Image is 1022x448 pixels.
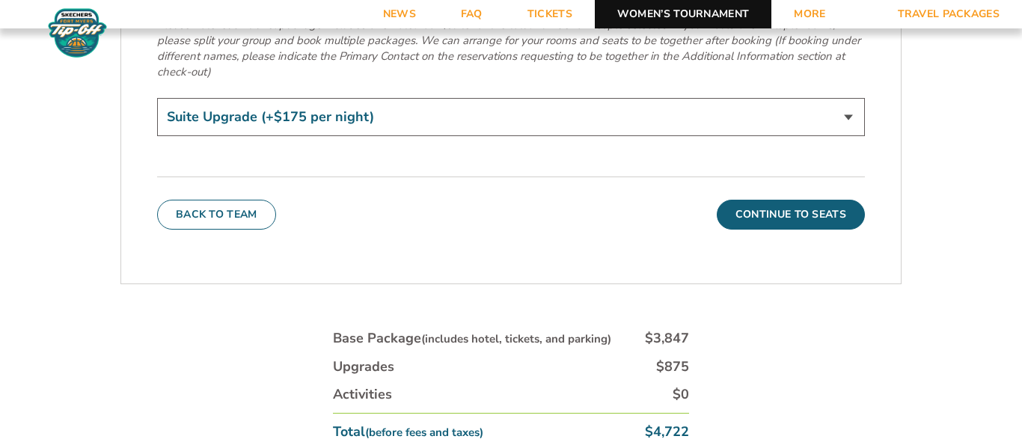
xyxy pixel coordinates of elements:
[717,200,865,230] button: Continue To Seats
[673,385,689,404] div: $0
[333,423,483,441] div: Total
[645,329,689,348] div: $3,847
[421,331,611,346] small: (includes hotel, tickets, and parking)
[656,358,689,376] div: $875
[157,17,860,79] em: Please note: each travel package includes one hotel room/suite for the total number of People sel...
[365,425,483,440] small: (before fees and taxes)
[333,358,394,376] div: Upgrades
[333,329,611,348] div: Base Package
[333,385,392,404] div: Activities
[45,7,110,58] img: Fort Myers Tip-Off
[157,200,276,230] button: Back To Team
[645,423,689,441] div: $4,722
